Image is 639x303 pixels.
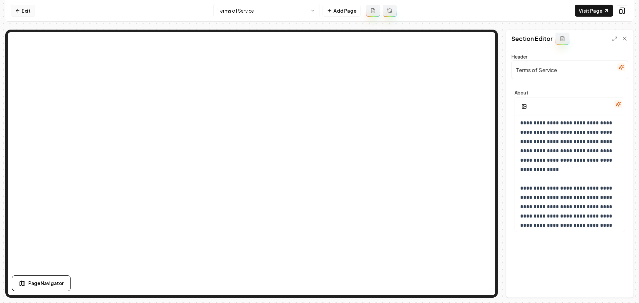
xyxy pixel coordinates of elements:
label: About [515,90,625,95]
button: Regenerate page [383,5,397,17]
button: Add Image [518,100,531,112]
a: Exit [11,5,35,17]
button: Add admin page prompt [366,5,380,17]
button: Add Page [322,5,361,17]
a: Visit Page [575,5,613,17]
span: Page Navigator [28,280,64,287]
h2: Section Editor [512,34,553,43]
input: Header [512,61,628,79]
button: Add admin section prompt [555,33,569,45]
label: Header [512,54,528,60]
button: Page Navigator [12,275,71,291]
